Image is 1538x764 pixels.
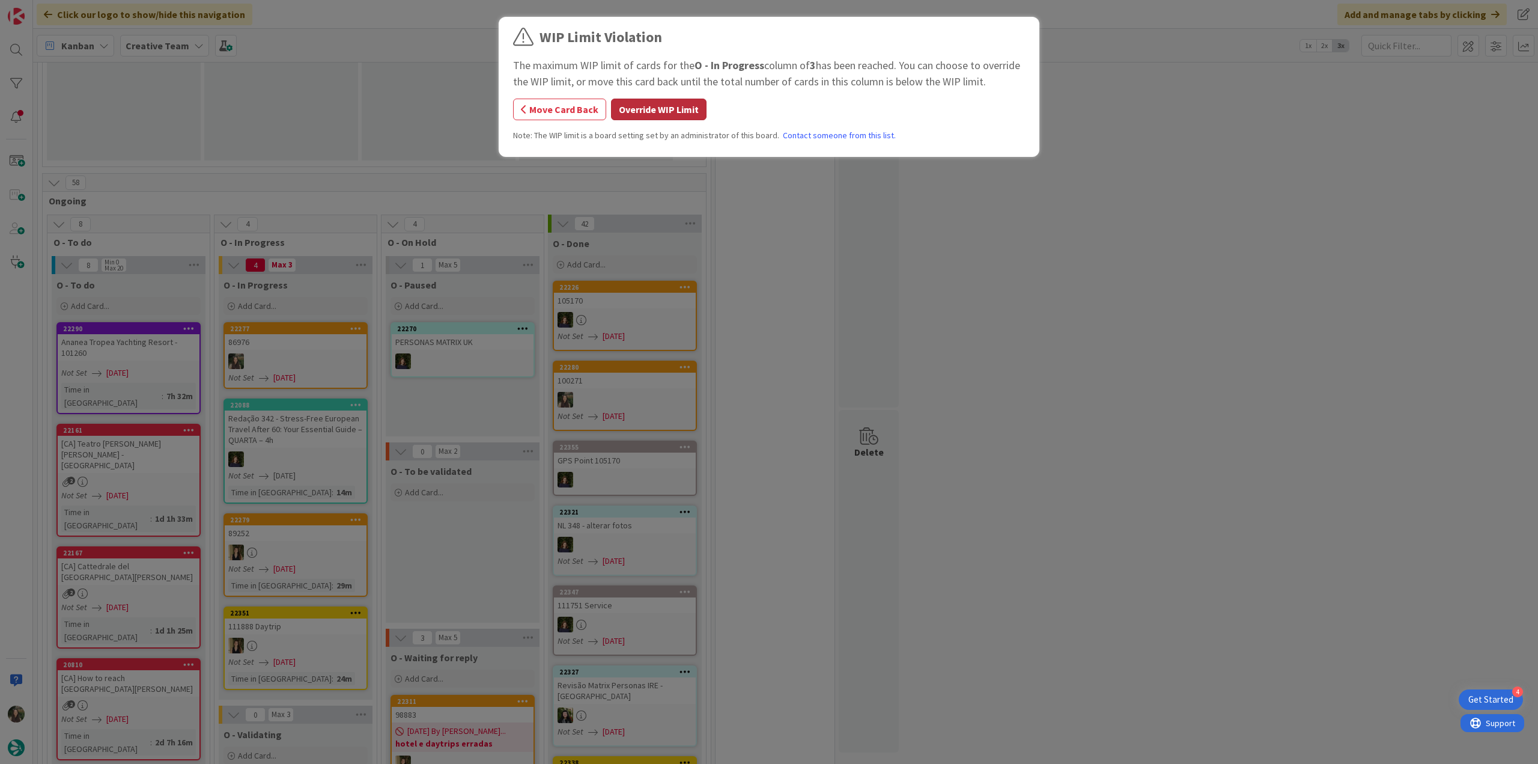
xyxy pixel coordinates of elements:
[25,2,55,16] span: Support
[611,99,707,120] button: Override WIP Limit
[1459,689,1523,710] div: Open Get Started checklist, remaining modules: 4
[695,58,764,72] b: O - In Progress
[513,129,1025,142] div: Note: The WIP limit is a board setting set by an administrator of this board.
[513,99,606,120] button: Move Card Back
[1468,694,1513,706] div: Get Started
[513,57,1025,90] div: The maximum WIP limit of cards for the column of has been reached. You can choose to override the...
[1512,686,1523,697] div: 4
[540,26,662,48] div: WIP Limit Violation
[783,129,896,142] a: Contact someone from this list.
[810,58,816,72] b: 3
